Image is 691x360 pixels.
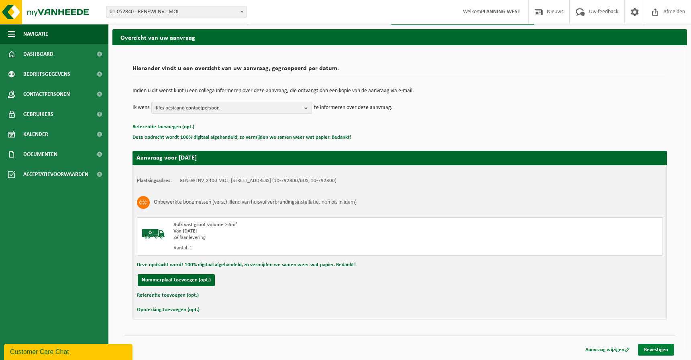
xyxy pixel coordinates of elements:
p: Indien u dit wenst kunt u een collega informeren over deze aanvraag, die ontvangt dan een kopie v... [132,88,667,94]
strong: Plaatsingsadres: [137,178,172,183]
span: Bedrijfsgegevens [23,64,70,84]
span: Documenten [23,144,57,164]
button: Referentie toevoegen (opt.) [137,290,199,301]
strong: Aanvraag voor [DATE] [137,155,197,161]
a: Bevestigen [638,344,674,356]
img: BL-SO-LV.png [141,222,165,246]
span: Dashboard [23,44,53,64]
div: Zelfaanlevering [173,235,432,241]
span: Kies bestaand contactpersoon [156,102,301,114]
iframe: chat widget [4,342,134,360]
span: Contactpersonen [23,84,70,104]
p: Ik wens [132,102,149,114]
span: Kalender [23,124,48,144]
a: Aanvraag wijzigen [579,344,636,356]
span: Gebruikers [23,104,53,124]
div: Aantal: 1 [173,245,432,251]
button: Deze opdracht wordt 100% digitaal afgehandeld, zo vermijden we samen weer wat papier. Bedankt! [132,132,351,143]
button: Referentie toevoegen (opt.) [132,122,194,132]
button: Kies bestaand contactpersoon [151,102,312,114]
span: Navigatie [23,24,48,44]
button: Deze opdracht wordt 100% digitaal afgehandeld, zo vermijden we samen weer wat papier. Bedankt! [137,260,356,270]
span: 01-052840 - RENEWI NV - MOL [106,6,246,18]
h2: Hieronder vindt u een overzicht van uw aanvraag, gegroepeerd per datum. [132,65,667,76]
button: Opmerking toevoegen (opt.) [137,305,200,315]
p: te informeren over deze aanvraag. [314,102,393,114]
span: Bulk vast groot volume > 6m³ [173,222,237,227]
button: Nummerplaat toevoegen (opt.) [138,274,215,286]
h2: Overzicht van uw aanvraag [112,29,687,45]
h3: Onbewerkte bodemassen (verschillend van huisvuilverbrandingsinstallatie, non bis in idem) [154,196,357,209]
td: RENEWI NV, 2400 MOL, [STREET_ADDRESS] (10-792800/BUS, 10-792800) [180,178,336,184]
span: Acceptatievoorwaarden [23,164,88,184]
strong: PLANNING WEST [481,9,520,15]
strong: Van [DATE] [173,229,197,234]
